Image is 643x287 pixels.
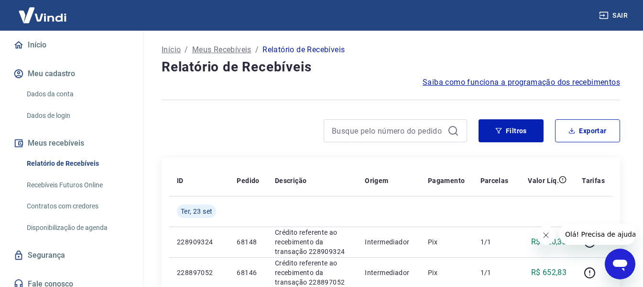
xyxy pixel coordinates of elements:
[237,237,259,247] p: 68148
[11,0,74,30] img: Vindi
[11,63,131,84] button: Meu cadastro
[275,258,349,287] p: Crédito referente ao recebimento da transação 228897052
[6,7,80,14] span: Olá! Precisa de ajuda?
[23,196,131,216] a: Contratos com credores
[479,119,544,142] button: Filtros
[177,176,184,185] p: ID
[11,133,131,154] button: Meus recebíveis
[559,224,635,245] iframe: Mensagem da empresa
[480,237,509,247] p: 1/1
[237,176,259,185] p: Pedido
[11,245,131,266] a: Segurança
[177,268,221,277] p: 228897052
[365,268,413,277] p: Intermediador
[23,106,131,126] a: Dados de login
[531,267,567,278] p: R$ 652,83
[23,218,131,238] a: Disponibilização de agenda
[555,119,620,142] button: Exportar
[23,154,131,173] a: Relatório de Recebíveis
[582,176,605,185] p: Tarifas
[237,268,259,277] p: 68146
[192,44,251,56] a: Meus Recebíveis
[531,236,567,248] p: R$ 120,33
[275,228,349,256] p: Crédito referente ao recebimento da transação 228909324
[536,226,556,245] iframe: Fechar mensagem
[428,176,465,185] p: Pagamento
[162,57,620,77] h4: Relatório de Recebíveis
[11,34,131,56] a: Início
[185,44,188,56] p: /
[162,44,181,56] a: Início
[423,77,620,88] a: Saiba como funciona a programação dos recebimentos
[428,237,465,247] p: Pix
[480,268,509,277] p: 1/1
[365,176,388,185] p: Origem
[528,176,559,185] p: Valor Líq.
[177,237,221,247] p: 228909324
[262,44,345,56] p: Relatório de Recebíveis
[181,207,212,216] span: Ter, 23 set
[255,44,259,56] p: /
[605,249,635,279] iframe: Botão para abrir a janela de mensagens
[23,84,131,104] a: Dados da conta
[480,176,509,185] p: Parcelas
[428,268,465,277] p: Pix
[275,176,307,185] p: Descrição
[332,124,444,138] input: Busque pelo número do pedido
[365,237,413,247] p: Intermediador
[597,7,632,24] button: Sair
[23,175,131,195] a: Recebíveis Futuros Online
